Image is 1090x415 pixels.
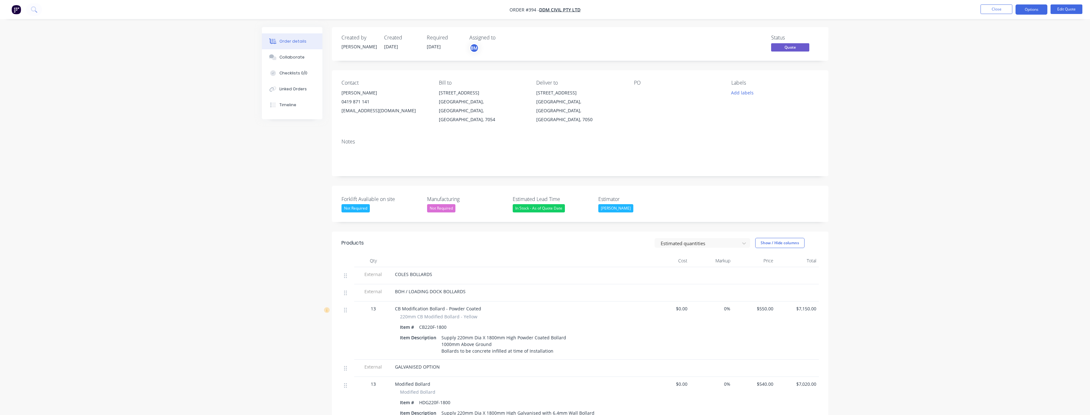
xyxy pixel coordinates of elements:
button: BM [469,43,479,53]
div: [STREET_ADDRESS][GEOGRAPHIC_DATA], [GEOGRAPHIC_DATA], [GEOGRAPHIC_DATA], 7054 [439,88,526,124]
div: [GEOGRAPHIC_DATA], [GEOGRAPHIC_DATA], [GEOGRAPHIC_DATA], 7054 [439,97,526,124]
button: Options [1016,4,1047,15]
span: External [357,363,390,370]
div: CB220F-1800 [417,322,449,332]
div: [STREET_ADDRESS] [536,88,623,97]
div: Contact [341,80,429,86]
div: Assigned to [469,35,533,41]
label: Forklift Avaliable on site [341,195,421,203]
span: 220mm CB Modified Bollard - Yellow [400,313,477,320]
button: Show / Hide columns [755,238,805,248]
img: Factory [11,5,21,14]
span: Modified Bollard [400,389,435,395]
button: Linked Orders [262,81,322,97]
label: Manufacturing [427,195,507,203]
button: Timeline [262,97,322,113]
span: GALVANISED OPTION [395,364,440,370]
span: 13 [371,381,376,387]
div: Supply 220mm Dia X 1800mm High Powder Coated Bollard 1000mm Above Ground Bollards to be concrete ... [439,333,569,356]
div: Deliver to [536,80,623,86]
div: Labels [731,80,819,86]
div: [PERSON_NAME] [598,204,633,212]
span: COLES BOLLARDS [395,271,432,277]
div: Created by [341,35,376,41]
div: Collaborate [279,54,305,60]
div: Item Description [400,333,439,342]
span: 0% [693,305,730,312]
span: $7,150.00 [778,305,816,312]
div: Not Required [341,204,370,212]
div: Linked Orders [279,86,307,92]
label: Estimator [598,195,678,203]
button: Order details [262,33,322,49]
div: Created [384,35,419,41]
div: Cost [647,254,690,267]
div: Notes [341,139,819,145]
label: Estimated Lead Time [513,195,592,203]
span: BOH / LOADING DOCK BOLLARDS [395,288,466,294]
div: Required [427,35,462,41]
div: Item # [400,322,417,332]
div: Order details [279,38,306,44]
button: Checklists 0/0 [262,65,322,81]
div: [STREET_ADDRESS][GEOGRAPHIC_DATA], [GEOGRAPHIC_DATA], [GEOGRAPHIC_DATA], 7050 [536,88,623,124]
span: $0.00 [650,381,687,387]
span: 0% [693,381,730,387]
div: 0419 871 141 [341,97,429,106]
div: Total [776,254,819,267]
span: $550.00 [735,305,773,312]
div: HDG220F-1800 [417,398,453,407]
span: 13 [371,305,376,312]
span: CB Modification Bollard - Powder Coated [395,306,481,312]
span: Quote [771,43,809,51]
button: Edit Quote [1051,4,1082,14]
div: Qty [354,254,392,267]
button: Collaborate [262,49,322,65]
span: [DATE] [427,44,441,50]
div: Status [771,35,819,41]
div: Checklists 0/0 [279,70,307,76]
div: Markup [690,254,733,267]
span: Modified Bollard [395,381,430,387]
button: Close [981,4,1012,14]
div: PO [634,80,721,86]
div: [STREET_ADDRESS] [439,88,526,97]
div: Products [341,239,364,247]
span: [DATE] [384,44,398,50]
span: $7,020.00 [778,381,816,387]
div: Price [733,254,776,267]
div: [EMAIL_ADDRESS][DOMAIN_NAME] [341,106,429,115]
button: Add labels [728,88,757,97]
a: DDM Civil Pty Ltd [539,7,580,13]
div: [PERSON_NAME] [341,88,429,97]
div: [PERSON_NAME]0419 871 141[EMAIL_ADDRESS][DOMAIN_NAME] [341,88,429,115]
span: External [357,271,390,278]
span: $540.00 [735,381,773,387]
div: [PERSON_NAME] [341,43,376,50]
div: Timeline [279,102,296,108]
div: In Stock - As of Quote Date [513,204,565,212]
div: Item # [400,398,417,407]
div: [GEOGRAPHIC_DATA], [GEOGRAPHIC_DATA], [GEOGRAPHIC_DATA], 7050 [536,97,623,124]
span: Order #394 - [510,7,539,13]
span: External [357,288,390,295]
div: Not Required [427,204,455,212]
div: Bill to [439,80,526,86]
span: $0.00 [650,305,687,312]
